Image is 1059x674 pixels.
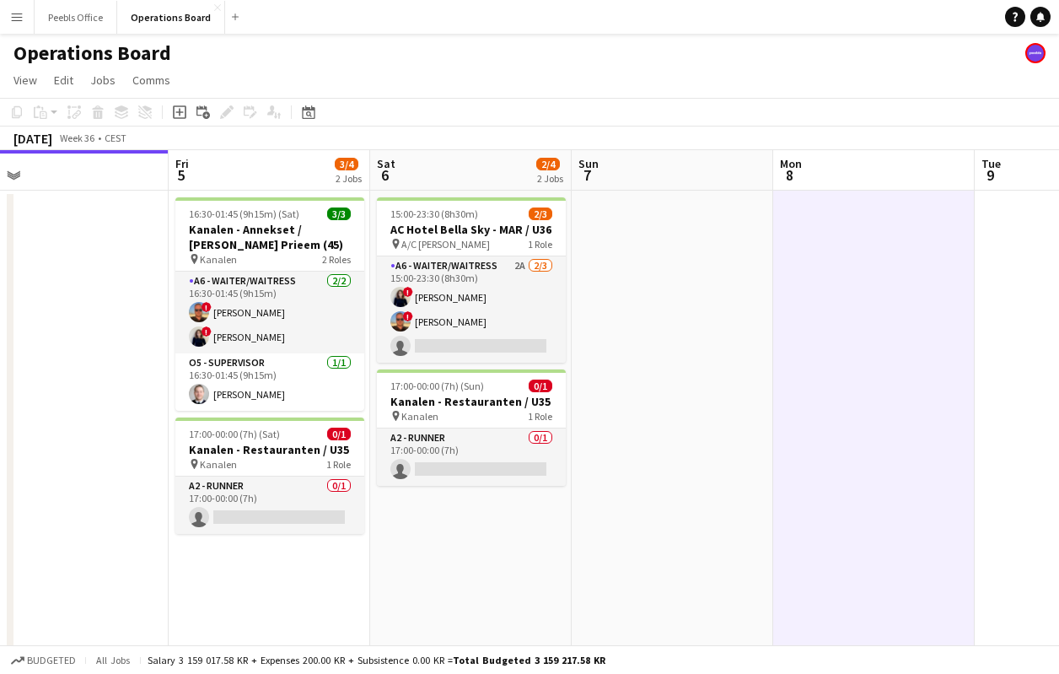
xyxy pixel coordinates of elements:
a: View [7,69,44,91]
a: Jobs [83,69,122,91]
div: [DATE] [13,130,52,147]
h1: Operations Board [13,40,171,66]
button: Operations Board [117,1,225,34]
span: Comms [132,73,170,88]
app-user-avatar: Support Team [1025,43,1046,63]
button: Peebls Office [35,1,117,34]
a: Comms [126,69,177,91]
div: CEST [105,132,126,144]
a: Edit [47,69,80,91]
span: Budgeted [27,655,76,666]
span: Jobs [90,73,116,88]
div: Salary 3 159 017.58 KR + Expenses 200.00 KR + Subsistence 0.00 KR = [148,654,605,666]
span: Total Budgeted 3 159 217.58 KR [453,654,605,666]
span: Edit [54,73,73,88]
span: All jobs [93,654,133,666]
button: Budgeted [8,651,78,670]
span: View [13,73,37,88]
span: Week 36 [56,132,98,144]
